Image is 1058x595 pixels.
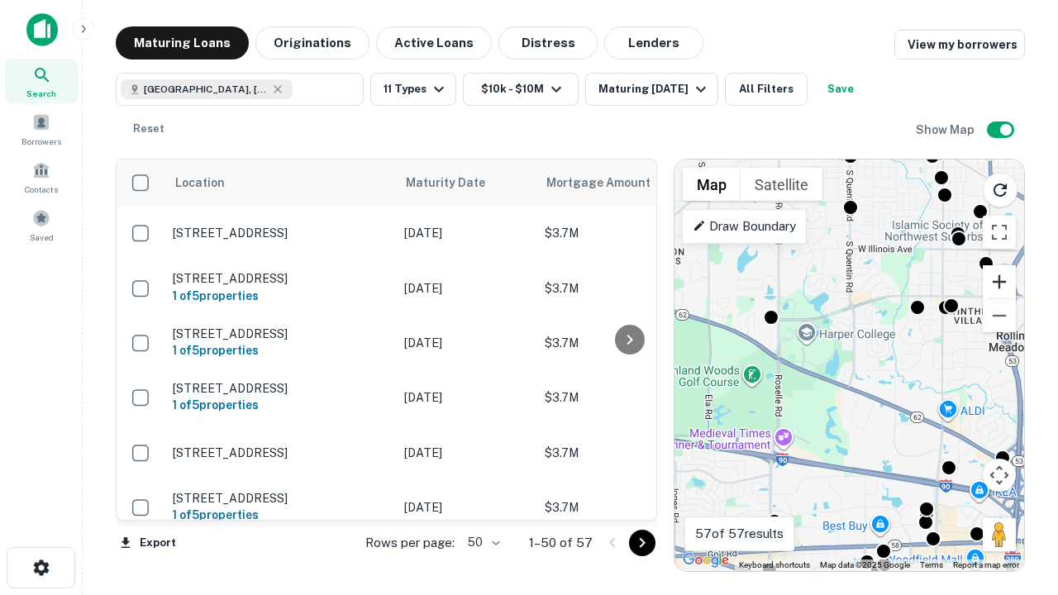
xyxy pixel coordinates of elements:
span: Contacts [25,183,58,196]
th: Location [164,159,396,206]
button: Toggle fullscreen view [983,216,1016,249]
p: [DATE] [404,498,528,516]
button: Reset [122,112,175,145]
a: Saved [5,202,78,247]
span: Map data ©2025 Google [820,560,910,569]
div: 50 [461,531,503,555]
p: [STREET_ADDRESS] [173,226,388,240]
p: [STREET_ADDRESS] [173,445,388,460]
span: [GEOGRAPHIC_DATA], [GEOGRAPHIC_DATA] [144,82,268,97]
button: Show street map [683,168,741,201]
p: [DATE] [404,388,528,407]
button: Active Loans [376,26,492,59]
button: Zoom out [983,299,1016,332]
h6: Show Map [916,121,977,139]
button: Maturing Loans [116,26,249,59]
a: Report a map error [953,560,1019,569]
span: Saved [30,231,54,244]
th: Maturity Date [396,159,536,206]
a: Open this area in Google Maps (opens a new window) [679,550,733,571]
button: Go to next page [629,530,655,556]
span: Mortgage Amount [546,173,672,193]
span: Search [26,87,56,100]
p: 57 of 57 results [695,524,784,544]
p: Rows per page: [365,533,455,553]
h6: 1 of 5 properties [173,506,388,524]
h6: 1 of 5 properties [173,287,388,305]
button: All Filters [725,73,808,106]
p: [DATE] [404,279,528,297]
p: [STREET_ADDRESS] [173,381,388,396]
button: 11 Types [370,73,456,106]
p: [DATE] [404,334,528,352]
span: Location [174,173,225,193]
button: Distress [498,26,598,59]
button: Reload search area [983,173,1017,207]
p: [DATE] [404,224,528,242]
p: [STREET_ADDRESS] [173,271,388,286]
p: $3.7M [545,334,710,352]
p: $3.7M [545,279,710,297]
p: $3.7M [545,498,710,516]
iframe: Chat Widget [975,463,1058,542]
h6: 1 of 5 properties [173,341,388,359]
th: Mortgage Amount [536,159,718,206]
span: Borrowers [21,135,61,148]
a: Borrowers [5,107,78,151]
p: [DATE] [404,444,528,462]
p: $3.7M [545,388,710,407]
p: $3.7M [545,444,710,462]
img: capitalize-icon.png [26,13,58,46]
img: Google [679,550,733,571]
div: 0 0 [674,159,1024,571]
h6: 1 of 5 properties [173,396,388,414]
button: Zoom in [983,265,1016,298]
button: Keyboard shortcuts [739,559,810,571]
a: Terms (opens in new tab) [920,560,943,569]
button: Save your search to get updates of matches that match your search criteria. [814,73,867,106]
button: Lenders [604,26,703,59]
a: View my borrowers [894,30,1025,59]
p: Draw Boundary [693,217,796,236]
p: [STREET_ADDRESS] [173,326,388,341]
button: Export [116,531,180,555]
span: Maturity Date [406,173,507,193]
p: [STREET_ADDRESS] [173,491,388,506]
p: 1–50 of 57 [529,533,593,553]
a: Contacts [5,155,78,199]
button: $10k - $10M [463,73,579,106]
button: Show satellite imagery [741,168,822,201]
button: Maturing [DATE] [585,73,718,106]
button: Originations [255,26,369,59]
button: Map camera controls [983,459,1016,492]
div: Maturing [DATE] [598,79,711,99]
p: $3.7M [545,224,710,242]
a: Search [5,59,78,103]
